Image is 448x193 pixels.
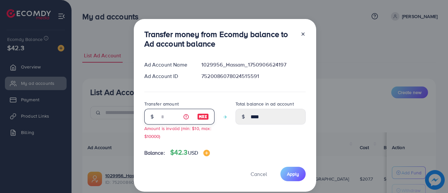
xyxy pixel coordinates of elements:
span: Apply [287,171,299,177]
span: USD [188,149,198,156]
h4: $42.3 [170,148,210,157]
small: Amount is invalid (min: $10, max: $10000) [144,125,211,139]
h3: Transfer money from Ecomdy balance to Ad account balance [144,29,295,48]
div: 7520086078024515591 [196,72,311,80]
div: Ad Account Name [139,61,196,68]
div: Ad Account ID [139,72,196,80]
div: 1029956_Hassam_1750906624197 [196,61,311,68]
span: Balance: [144,149,165,157]
label: Transfer amount [144,101,179,107]
button: Apply [280,167,306,181]
span: Cancel [251,170,267,178]
img: image [197,113,209,121]
label: Total balance in ad account [235,101,294,107]
button: Cancel [242,167,275,181]
img: image [203,150,210,156]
